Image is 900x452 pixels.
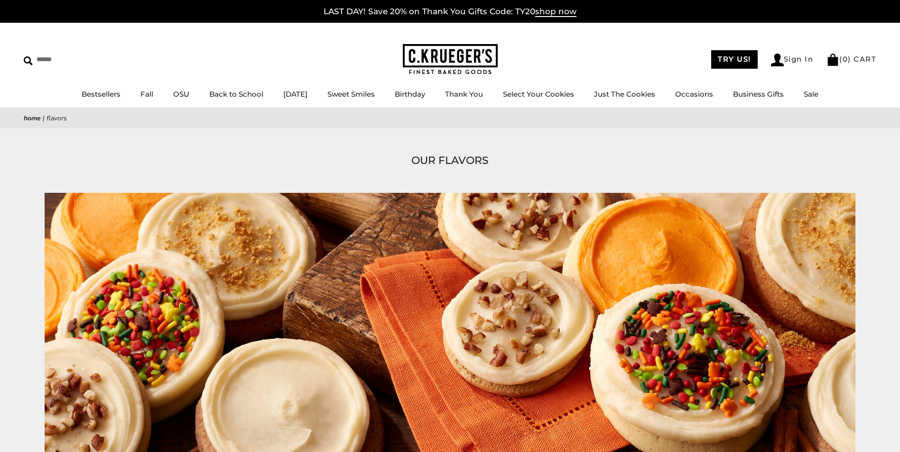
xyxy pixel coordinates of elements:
[140,90,153,99] a: Fall
[24,113,876,124] nav: breadcrumbs
[675,90,713,99] a: Occasions
[733,90,784,99] a: Business Gifts
[535,7,576,17] span: shop now
[24,114,41,123] a: Home
[46,114,67,123] span: Flavors
[395,90,425,99] a: Birthday
[594,90,655,99] a: Just The Cookies
[445,90,483,99] a: Thank You
[403,44,498,75] img: C.KRUEGER'S
[209,90,263,99] a: Back to School
[843,54,848,63] span: 0
[826,54,839,66] img: Bag
[43,114,45,123] span: |
[771,54,814,66] a: Sign In
[711,50,758,69] a: TRY US!
[826,54,876,63] a: (0) CART
[38,152,862,169] h1: OUR FLAVORS
[804,90,818,99] a: Sale
[327,90,375,99] a: Sweet Smiles
[324,7,576,17] a: LAST DAY! Save 20% on Thank You Gifts Code: TY20shop now
[503,90,574,99] a: Select Your Cookies
[24,56,33,65] img: Search
[283,90,307,99] a: [DATE]
[173,90,189,99] a: OSU
[771,54,784,66] img: Account
[82,90,121,99] a: Bestsellers
[24,52,137,67] input: Search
